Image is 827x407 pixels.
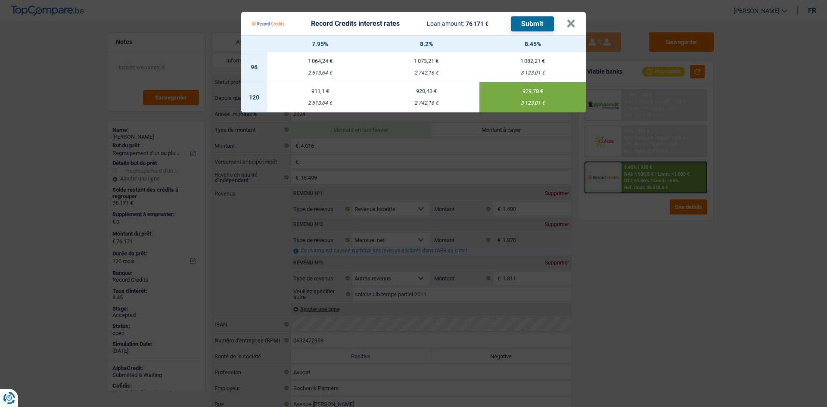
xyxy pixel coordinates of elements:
div: 2 742,16 € [373,70,480,76]
div: 3 123,01 € [479,70,586,76]
th: 8.45% [479,36,586,52]
div: 2 513,64 € [267,100,373,106]
th: 7.95% [267,36,373,52]
div: 920,43 € [373,88,480,94]
div: 1 073,21 € [373,58,480,64]
div: 2 513,64 € [267,70,373,76]
div: Record Credits interest rates [311,20,400,27]
td: 96 [241,52,267,82]
td: 120 [241,82,267,112]
div: 3 123,01 € [479,100,586,106]
div: 2 742,16 € [373,100,480,106]
th: 8.2% [373,36,480,52]
div: 929,78 € [479,88,586,94]
button: Submit [511,16,554,31]
span: 76 171 € [466,20,488,27]
button: × [566,19,575,28]
div: 1 082,21 € [479,58,586,64]
span: Loan amount: [427,20,464,27]
div: 911,1 € [267,88,373,94]
div: 1 064,24 € [267,58,373,64]
img: Record Credits [252,16,284,32]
